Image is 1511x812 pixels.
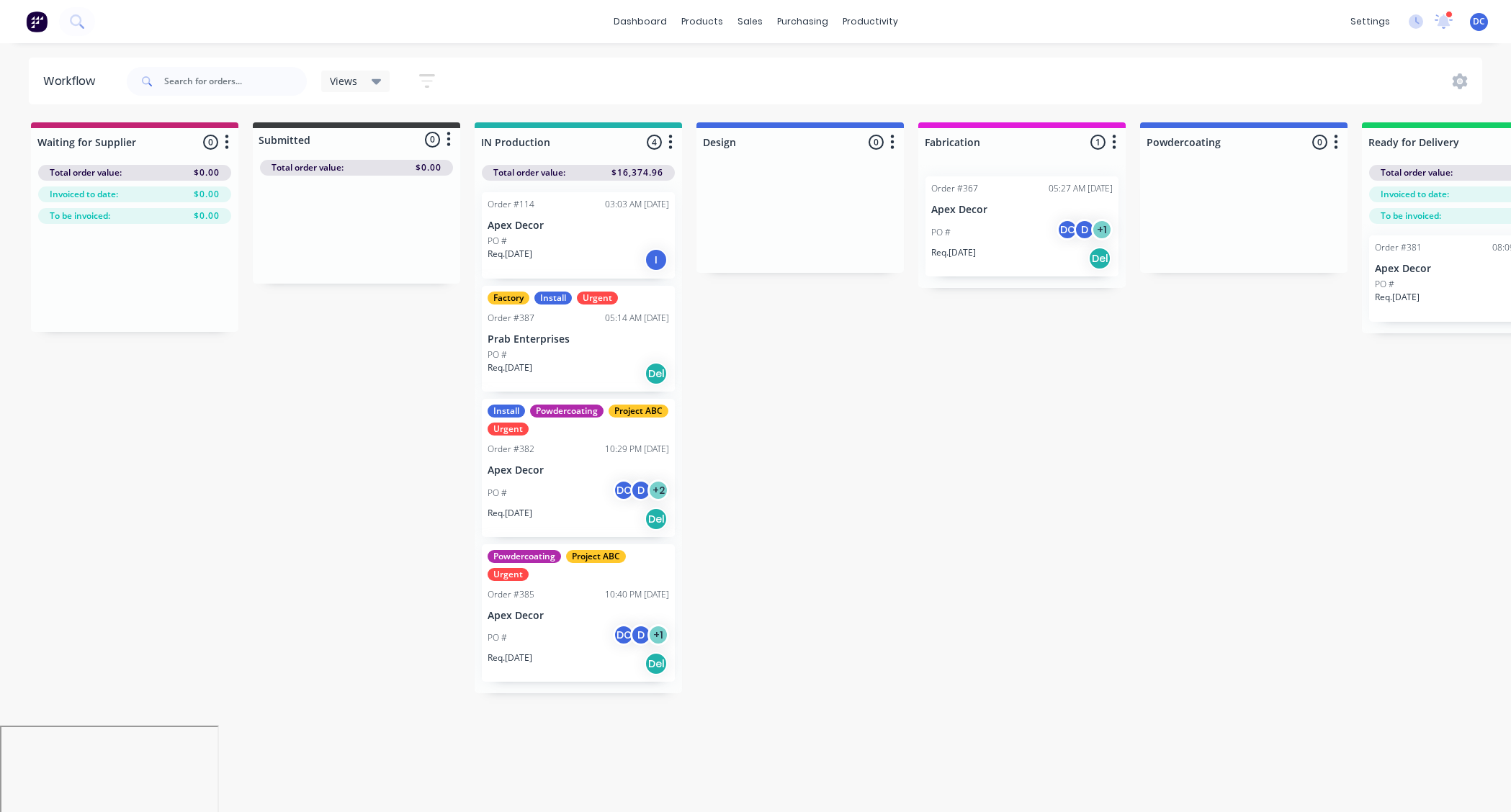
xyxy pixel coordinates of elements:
[566,550,626,563] div: Project ABC
[194,209,220,222] span: $0.00
[272,161,344,174] span: Total order value:
[50,166,122,179] span: Total order value:
[488,235,507,248] p: PO #
[674,11,730,32] div: products
[50,188,118,201] span: Invoiced to date:
[1049,182,1113,195] div: 05:27 AM [DATE]
[606,11,674,32] a: dashboard
[613,479,635,501] div: DC
[488,651,532,664] p: Req. [DATE]
[1057,219,1078,240] div: DC
[645,362,668,385] div: Del
[488,220,669,232] p: Apex Decor
[647,624,669,646] div: + 1
[482,192,675,279] div: Order #11403:03 AM [DATE]Apex DecorPO #Req.[DATE]I
[605,312,669,325] div: 05:14 AM [DATE]
[43,73,102,90] div: Workflow
[482,286,675,392] div: FactoryInstallUrgentOrder #38705:14 AM [DATE]Prab EnterprisesPO #Req.[DATE]Del
[770,11,835,32] div: purchasing
[488,333,669,346] p: Prab Enterprises
[1375,278,1394,291] p: PO #
[613,624,635,646] div: DC
[611,166,663,179] span: $16,374.96
[530,405,604,418] div: Powdercoating
[645,652,668,675] div: Del
[577,292,618,304] div: Urgent
[645,248,668,271] div: I
[1381,188,1449,201] span: Invoiced to date:
[1375,241,1422,254] div: Order #381
[50,209,110,222] span: To be invoiced:
[488,568,529,581] div: Urgent
[1091,219,1113,240] div: + 1
[605,443,669,456] div: 10:29 PM [DATE]
[194,166,220,179] span: $0.00
[493,166,565,179] span: Total order value:
[26,11,48,32] img: Factory
[488,361,532,374] p: Req. [DATE]
[647,479,669,501] div: + 2
[835,11,905,32] div: productivity
[488,464,669,477] p: Apex Decor
[1473,15,1485,28] span: DC
[330,73,357,89] span: Views
[194,188,220,201] span: $0.00
[488,348,507,361] p: PO #
[1343,11,1397,32] div: settings
[630,479,652,501] div: D
[1375,291,1420,304] p: Req. [DATE]
[645,507,668,531] div: Del
[931,226,951,239] p: PO #
[1381,166,1453,179] span: Total order value:
[488,292,529,304] div: Factory
[609,405,668,418] div: Project ABC
[1381,209,1441,222] span: To be invoiced:
[488,423,529,436] div: Urgent
[1088,247,1111,270] div: Del
[534,292,572,304] div: Install
[605,198,669,211] div: 03:03 AM [DATE]
[931,246,976,259] p: Req. [DATE]
[630,624,652,646] div: D
[488,248,532,261] p: Req. [DATE]
[1074,219,1095,240] div: D
[488,198,534,211] div: Order #114
[925,176,1118,276] div: Order #36705:27 AM [DATE]Apex DecorPO #DCD+1Req.[DATE]Del
[482,399,675,537] div: InstallPowdercoatingProject ABCUrgentOrder #38210:29 PM [DATE]Apex DecorPO #DCD+2Req.[DATE]Del
[605,588,669,601] div: 10:40 PM [DATE]
[488,610,669,622] p: Apex Decor
[416,161,441,174] span: $0.00
[931,204,1113,216] p: Apex Decor
[488,588,534,601] div: Order #385
[482,544,675,682] div: PowdercoatingProject ABCUrgentOrder #38510:40 PM [DATE]Apex DecorPO #DCD+1Req.[DATE]Del
[931,182,978,195] div: Order #367
[488,487,507,500] p: PO #
[488,550,561,563] div: Powdercoating
[488,443,534,456] div: Order #382
[488,507,532,520] p: Req. [DATE]
[488,631,507,644] p: PO #
[730,11,770,32] div: sales
[488,405,525,418] div: Install
[488,312,534,325] div: Order #387
[164,67,307,96] input: Search for orders...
